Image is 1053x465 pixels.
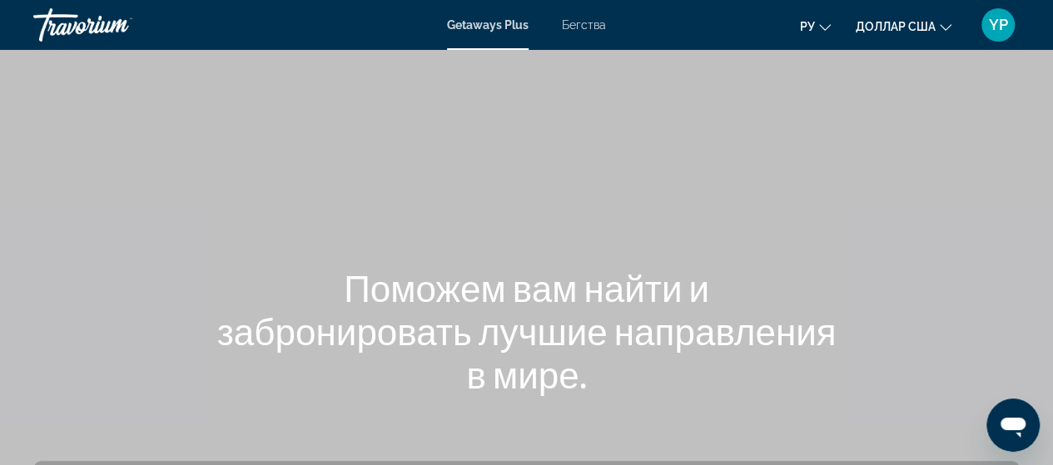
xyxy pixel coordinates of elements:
a: Травориум [33,3,200,47]
font: ру [800,20,815,33]
iframe: Кнопка запуска окна обмена сообщениями [986,398,1040,452]
font: доллар США [856,20,936,33]
h1: Поможем вам найти и забронировать лучшие направления в мире. [215,266,839,396]
a: Бегства [562,18,606,32]
button: Меню пользователя [976,7,1020,42]
button: Изменить язык [800,14,831,38]
a: Getaways Plus [447,18,529,32]
font: YP [989,16,1008,33]
button: Изменить валюту [856,14,951,38]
